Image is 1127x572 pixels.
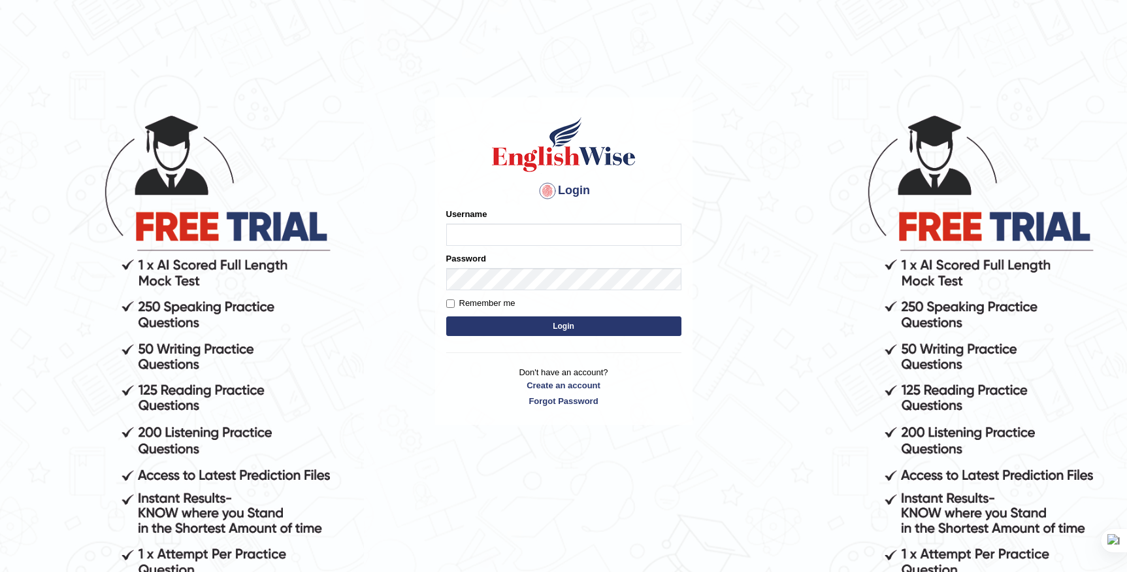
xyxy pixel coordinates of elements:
input: Remember me [446,299,455,308]
label: Remember me [446,297,515,310]
label: Username [446,208,487,220]
p: Don't have an account? [446,366,681,407]
img: Logo of English Wise sign in for intelligent practice with AI [489,115,638,174]
a: Forgot Password [446,395,681,407]
h4: Login [446,180,681,201]
a: Create an account [446,379,681,392]
label: Password [446,252,486,265]
button: Login [446,316,681,336]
